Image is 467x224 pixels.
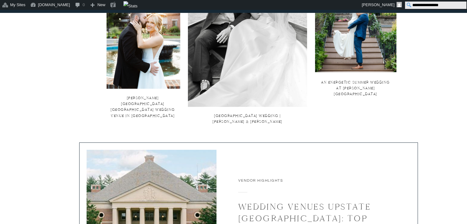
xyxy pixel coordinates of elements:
a: [GEOGRAPHIC_DATA] Wedding | [PERSON_NAME] & [PERSON_NAME] [212,114,282,124]
img: Views over 48 hours. Click for more Jetpack Stats. [123,1,138,11]
a: [PERSON_NAME][GEOGRAPHIC_DATA] [GEOGRAPHIC_DATA] Wedding Venue in [GEOGRAPHIC_DATA] [111,96,175,118]
a: An Energetic Summer Wedding at [PERSON_NAME][GEOGRAPHIC_DATA] [321,80,390,96]
a: Vendor Highlights [238,179,283,183]
span: [PERSON_NAME] [362,2,395,7]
